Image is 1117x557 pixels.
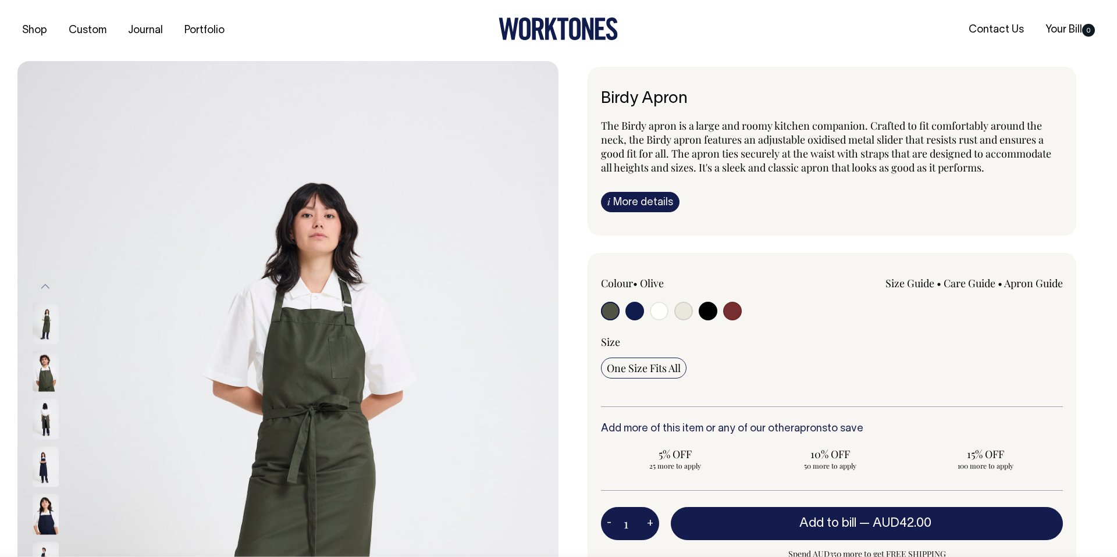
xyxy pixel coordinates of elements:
div: Size [601,335,1063,349]
span: One Size Fits All [607,361,681,375]
input: 10% OFF 50 more to apply [756,444,905,474]
span: • [998,276,1002,290]
img: olive [33,398,59,439]
a: Custom [64,21,111,40]
span: — [859,517,934,529]
a: Portfolio [180,21,229,40]
span: i [607,195,610,208]
a: aprons [794,424,827,434]
button: Add to bill —AUD42.00 [671,507,1063,540]
span: 25 more to apply [607,461,744,470]
a: Journal [123,21,168,40]
span: 10% OFF [762,447,899,461]
img: olive [33,303,59,344]
label: Olive [640,276,664,290]
input: 15% OFF 100 more to apply [911,444,1059,474]
a: Your Bill0 [1041,20,1100,40]
img: dark-navy [33,446,59,487]
a: Care Guide [944,276,995,290]
a: Size Guide [885,276,934,290]
span: Add to bill [799,517,856,529]
img: olive [33,351,59,391]
span: 50 more to apply [762,461,899,470]
h6: Birdy Apron [601,90,1063,108]
div: Colour [601,276,786,290]
span: 15% OFF [917,447,1054,461]
button: Previous [37,274,54,300]
span: 100 more to apply [917,461,1054,470]
span: • [937,276,941,290]
input: 5% OFF 25 more to apply [601,444,749,474]
h6: Add more of this item or any of our other to save [601,423,1063,435]
span: 0 [1082,24,1095,37]
button: + [641,512,659,535]
button: - [601,512,617,535]
a: Contact Us [964,20,1029,40]
span: 5% OFF [607,447,744,461]
span: The Birdy apron is a large and roomy kitchen companion. Crafted to fit comfortably around the nec... [601,119,1051,174]
input: One Size Fits All [601,358,686,379]
a: iMore details [601,192,680,212]
span: AUD42.00 [873,517,931,529]
span: • [633,276,638,290]
a: Apron Guide [1004,276,1063,290]
img: dark-navy [33,494,59,534]
a: Shop [17,21,52,40]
